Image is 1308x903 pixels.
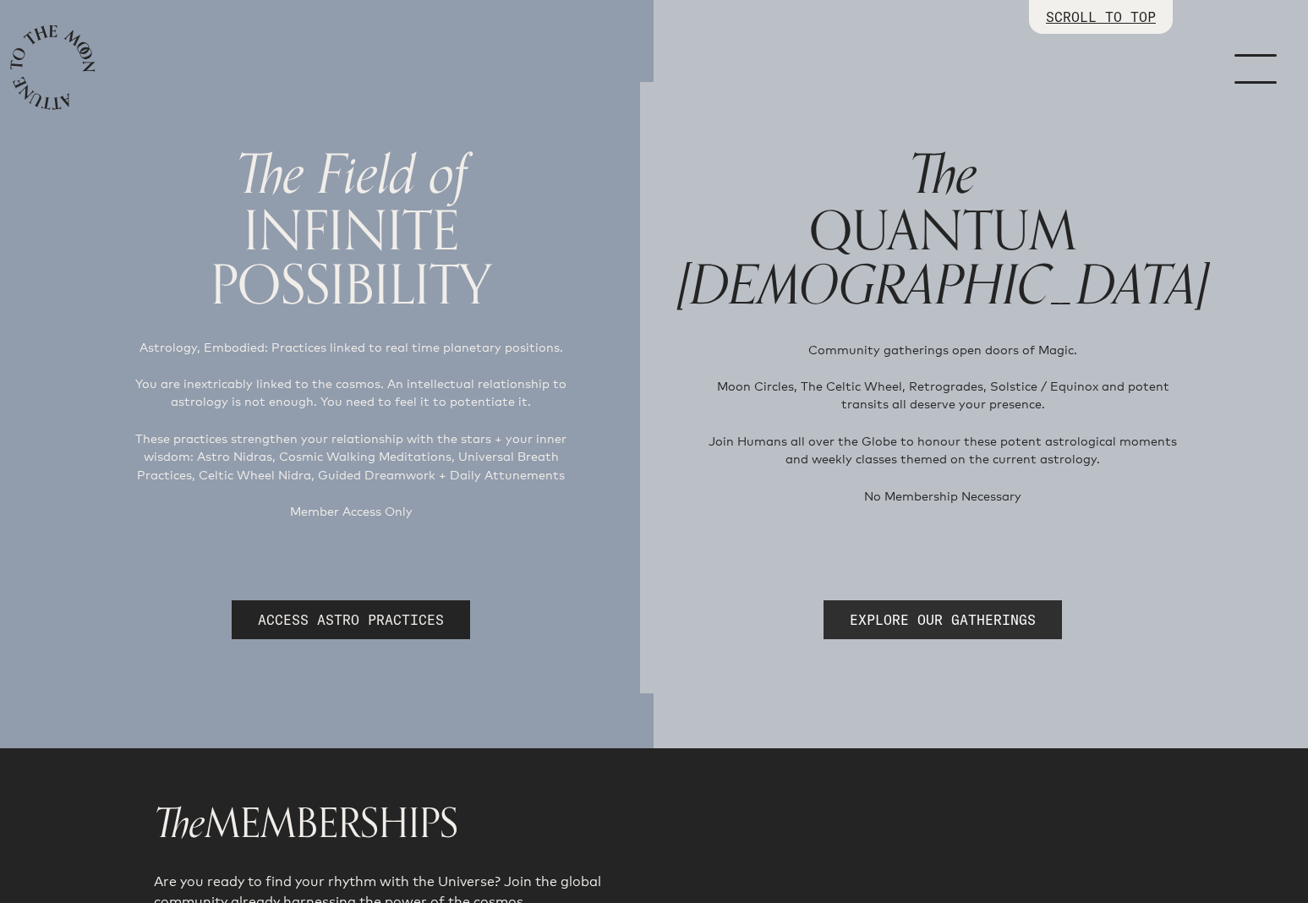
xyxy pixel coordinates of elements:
[704,341,1182,505] p: Community gatherings open doors of Magic. Moon Circles, The Celtic Wheel, Retrogrades, Solstice /...
[154,802,1155,845] h1: MEMBERSHIPS
[236,131,467,220] span: The Field of
[127,338,576,521] p: Astrology, Embodied: Practices linked to real time planetary positions. You are inextricably link...
[677,242,1209,331] span: [DEMOGRAPHIC_DATA]
[824,600,1062,639] a: EXPLORE OUR GATHERINGS
[100,146,603,311] h1: INFINITE POSSIBILITY
[909,131,977,220] span: The
[1046,7,1156,27] p: SCROLL TO TOP
[232,600,470,639] a: ACCESS ASTRO PRACTICES
[677,146,1209,314] h1: QUANTUM
[154,791,205,857] span: The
